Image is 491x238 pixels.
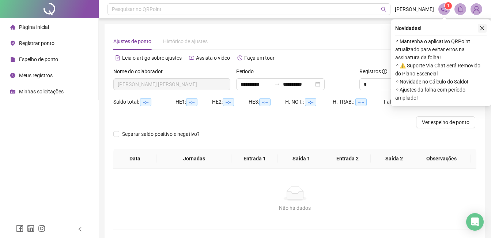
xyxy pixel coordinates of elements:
span: --:-- [355,98,367,106]
span: facebook [16,225,23,232]
span: environment [10,41,15,46]
th: Saída 1 [278,149,324,169]
div: Open Intercom Messenger [466,213,484,231]
span: Assista o vídeo [196,55,230,61]
span: swap-right [274,81,280,87]
span: file [10,57,15,62]
span: 1 [447,3,450,8]
span: ⚬ Mantenha o aplicativo QRPoint atualizado para evitar erros na assinatura da folha! [395,37,487,62]
div: HE 3: [249,98,285,106]
span: --:-- [186,98,197,106]
th: Entrada 1 [231,149,278,169]
span: Ajustes de ponto [113,38,151,44]
span: info-circle [382,69,387,74]
th: Observações [412,149,471,169]
div: HE 2: [212,98,249,106]
div: HE 1: [175,98,212,106]
th: Saída 2 [371,149,417,169]
span: clock-circle [10,73,15,78]
span: ⚬ Ajustes da folha com período ampliado! [395,86,487,102]
span: instagram [38,225,45,232]
div: Não há dados [122,204,468,212]
span: to [274,81,280,87]
span: file-text [115,55,120,60]
span: --:-- [305,98,316,106]
th: Data [113,149,156,169]
span: youtube [189,55,194,60]
span: --:-- [140,98,151,106]
span: notification [441,6,447,12]
span: bell [457,6,464,12]
span: Meus registros [19,72,53,78]
span: Separar saldo positivo e negativo? [119,130,203,138]
div: Saldo total: [113,98,175,106]
span: Registros [359,67,387,75]
label: Período [236,67,258,75]
img: 54632 [471,4,482,15]
span: Registrar ponto [19,40,54,46]
button: Ver espelho de ponto [416,116,475,128]
span: Espelho de ponto [19,56,58,62]
span: Página inicial [19,24,49,30]
span: left [78,227,83,232]
span: Novidades ! [395,24,422,32]
label: Nome do colaborador [113,67,167,75]
span: schedule [10,89,15,94]
span: ⚬ Novidade no Cálculo do Saldo! [395,78,487,86]
span: Histórico de ajustes [163,38,208,44]
th: Jornadas [156,149,231,169]
div: H. NOT.: [285,98,333,106]
span: Leia o artigo sobre ajustes [122,55,182,61]
span: linkedin [27,225,34,232]
span: search [381,7,386,12]
span: Ver espelho de ponto [422,118,469,126]
span: [PERSON_NAME] [395,5,434,13]
div: H. TRAB.: [333,98,384,106]
span: Faltas: [384,99,400,105]
span: FELIPE GONÇALVES DE OLIVEIRA NETO [118,79,226,90]
span: close [480,26,485,31]
span: ⚬ ⚠️ Suporte Via Chat Será Removido do Plano Essencial [395,62,487,78]
span: Minhas solicitações [19,89,64,94]
span: Faça um tour [244,55,275,61]
span: --:-- [223,98,234,106]
span: Observações [418,155,465,163]
th: Entrada 2 [324,149,371,169]
span: --:-- [259,98,271,106]
span: history [237,55,242,60]
span: home [10,25,15,30]
sup: 1 [445,2,452,10]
